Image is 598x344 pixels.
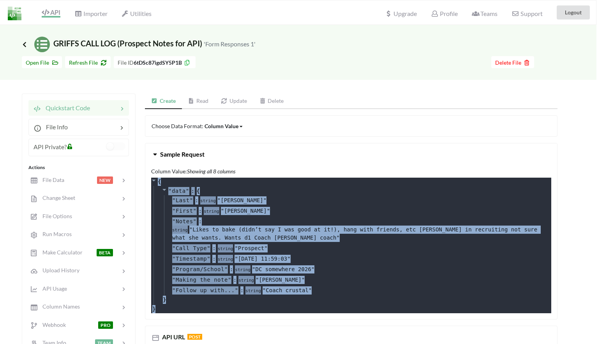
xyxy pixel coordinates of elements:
span: Support [512,11,542,17]
span: : [233,276,236,284]
span: " Coach crustal " [263,287,312,293]
span: " Likes to bake (didn’t say I was good at it!), hang with friends, etc [PERSON_NAME] in recruitin... [172,226,537,241]
span: " [235,287,238,293]
span: Making the note [176,276,228,284]
span: " [168,188,172,194]
span: { [158,178,161,186]
span: " [186,188,189,194]
span: API URL [161,333,185,340]
span: File Data [38,176,64,183]
span: Upgrade [385,11,417,17]
span: : [199,217,202,226]
span: " [172,245,176,251]
span: Quickstart Code [41,104,90,111]
span: Choose Data Format: [152,123,243,129]
span: Profile [431,10,457,17]
span: " [172,256,176,262]
span: " [193,218,197,224]
span: Refresh File [69,59,107,66]
button: Sample Request [145,143,557,165]
span: POST [187,334,202,340]
span: : [240,286,243,295]
span: Sample Request [160,150,205,158]
span: NEW [97,176,113,184]
a: Delete [253,93,290,109]
span: " [228,277,231,283]
span: { [197,187,200,195]
span: string [218,246,233,251]
span: Delete File [495,59,530,66]
span: " [PERSON_NAME] " [256,277,305,283]
span: Teams [472,10,497,17]
span: } [162,296,166,304]
span: " [207,245,210,251]
span: " [172,197,176,203]
span: " [172,266,176,272]
span: Last [176,196,190,205]
span: File Info [41,123,68,131]
span: BETA [97,249,113,256]
span: Importer [74,10,107,17]
span: " [172,287,176,293]
b: Column Value: [151,168,187,175]
i: Showing all 8 columns [187,168,235,175]
span: : [199,207,202,215]
span: " [172,218,176,224]
span: " [DATE] 11:59:03 " [235,256,290,262]
span: string [204,209,219,214]
img: LogoIcon.png [8,7,21,20]
img: /static/media/sheets.7a1b7961.svg [34,37,50,52]
span: : [191,187,195,195]
span: " [193,208,197,214]
span: File ID [118,59,134,66]
button: Logout [557,5,590,19]
button: Delete File [491,56,534,68]
span: " [PERSON_NAME] " [221,208,270,214]
span: " [190,197,193,203]
span: : [212,244,215,252]
div: Column Value [205,122,238,130]
span: string [235,267,250,272]
span: Webhook [38,321,66,328]
span: Utilities [122,10,152,17]
span: Run Macros [38,231,72,237]
span: File Options [38,213,72,219]
span: GRIFFS CALL LOG (Prospect Notes for API) [22,39,256,48]
a: Read [182,93,215,109]
span: Change Sheet [38,194,75,201]
span: Make Calculator [38,249,83,256]
button: Refresh File [65,56,111,68]
div: Actions [28,164,129,171]
span: API [42,9,60,16]
a: Update [215,93,253,109]
span: Program/School [176,265,224,273]
span: data [172,188,186,194]
span: " DC somewhere 2026 " [252,266,314,272]
span: " [PERSON_NAME] " [217,197,266,203]
span: Notes [176,217,193,226]
span: " [224,266,228,272]
small: 'Form Responses 1' [204,40,256,48]
span: string [245,288,261,293]
button: Open File [22,56,62,68]
span: Upload History [38,267,79,273]
span: Follow up with... [176,286,235,295]
span: string [218,257,233,262]
a: Create [145,93,182,109]
span: Call Type [176,244,207,252]
b: 6tDSc87igdSY5P1B [134,59,182,66]
span: " [172,208,176,214]
span: : [212,255,215,263]
span: Column Names [38,303,80,310]
span: " Prospect " [235,245,267,251]
span: " [207,256,210,262]
span: string [200,198,216,203]
span: Timestamp [176,255,207,263]
span: string [238,278,254,283]
span: Open File [26,59,58,66]
span: First [176,207,193,215]
span: : [230,265,233,273]
span: : [195,196,198,205]
span: API Private? [34,143,67,150]
span: } [151,305,155,313]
